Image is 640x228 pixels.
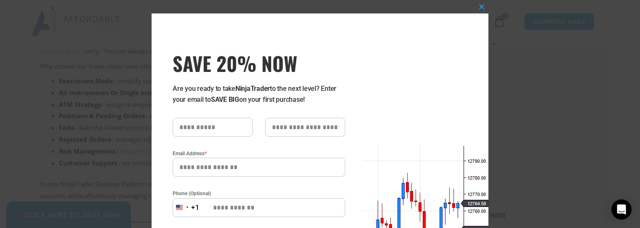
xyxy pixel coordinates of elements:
[235,85,270,93] strong: NinjaTrader
[611,199,632,220] div: Open Intercom Messenger
[191,202,200,213] div: +1
[173,189,345,198] label: Phone (Optional)
[173,198,200,217] button: Selected country
[173,83,345,105] p: Are you ready to take to the next level? Enter your email to on your first purchase!
[173,149,345,158] label: Email Address
[173,51,345,75] span: SAVE 20% NOW
[211,95,239,103] strong: SAVE BIG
